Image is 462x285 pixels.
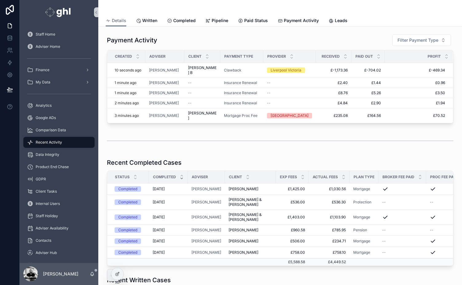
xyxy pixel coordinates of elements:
a: My Data [23,77,95,88]
a: Mortgage Proc Fee [224,113,260,118]
a: £1,403.00 [280,215,305,220]
span: £536.00 [280,200,305,205]
a: £4.84 [319,101,348,106]
span: Adviser Hub [36,250,57,255]
span: Filter Payment Type [397,37,438,43]
span: -- [382,200,386,205]
span: Completed [153,175,176,179]
a: £-469.34 [385,68,445,73]
a: Comparison Data [23,125,95,136]
span: [DATE] [153,187,165,191]
span: Provider [267,54,286,59]
a: £2.40 [319,80,348,85]
a: -- [382,239,422,244]
span: -- [188,80,192,85]
a: [PERSON_NAME] [188,111,217,121]
span: Leads [335,17,347,24]
div: Completed [118,227,137,233]
a: -- [267,80,312,85]
a: [PERSON_NAME] [149,91,179,95]
span: £758.00 [280,250,305,255]
span: -- [188,101,192,106]
a: [PERSON_NAME] [191,187,221,191]
a: [PERSON_NAME] [149,101,181,106]
p: 10 seconds ago [115,68,141,73]
a: Liverpool Victoria [267,67,312,73]
a: Analytics [23,100,95,111]
span: [PERSON_NAME] [191,250,221,255]
span: Details [112,17,126,24]
span: £2.90 [355,101,381,106]
a: Adviser Home [23,41,95,52]
span: My Data [36,80,50,85]
span: £-1,173.36 [319,68,348,73]
button: Select Button [392,34,451,46]
a: Paid Status [238,15,268,27]
div: scrollable content [20,25,98,263]
a: [PERSON_NAME] [149,68,179,73]
span: £1,030.56 [312,187,346,191]
span: Client [188,54,202,59]
span: [DATE] [153,239,165,244]
a: Pension [353,228,375,233]
a: Insurance Renewal [224,91,257,95]
span: £8.76 [319,91,348,95]
a: £235.08 [319,113,348,118]
a: Product End Chase [23,161,95,172]
a: [PERSON_NAME] [149,68,181,73]
a: Staff Home [23,29,95,40]
span: £70.52 [385,113,445,118]
a: £0.96 [385,80,445,85]
a: £960.58 [280,228,305,233]
a: Mortgage [353,239,375,244]
a: [DATE] [153,239,184,244]
span: Mortgage Proc Fee [224,113,257,118]
a: [PERSON_NAME] [149,80,179,85]
span: Contacts [36,238,51,243]
div: Completed [118,199,137,205]
span: Mortgage [353,239,370,244]
a: Mortgage [353,215,370,220]
span: Adviser [149,54,166,59]
a: [GEOGRAPHIC_DATA] [267,113,312,118]
span: Finance [36,67,49,72]
span: Insurance Renewal [224,80,257,85]
a: Completed [167,15,196,27]
span: [DATE] [153,250,165,255]
a: £1.44 [355,80,381,85]
div: Completed [118,238,137,244]
a: Meet The Team [23,260,95,271]
a: Insurance Renewal [224,80,260,85]
span: -- [267,91,271,95]
a: [PERSON_NAME] [191,215,221,220]
a: 3 minutes ago [115,113,142,118]
a: [PERSON_NAME] [149,80,181,85]
a: £164.56 [355,113,381,118]
span: [DATE] [153,215,165,220]
span: -- [382,228,386,233]
a: £1,425.00 [280,187,305,191]
span: £234.71 [312,239,346,244]
a: Written [136,15,157,27]
span: Paid Out [355,54,373,59]
p: [PERSON_NAME] [43,271,78,277]
a: [PERSON_NAME] & [PERSON_NAME] [229,212,272,222]
a: Internal Users [23,198,95,209]
a: Completed [115,186,145,192]
span: Data Integrity [36,152,59,157]
div: Completed [118,214,137,220]
span: [PERSON_NAME] [149,101,179,106]
span: [DATE] [153,200,165,205]
a: 1 minute ago [115,80,142,85]
a: -- [188,91,217,95]
a: Insurance Renewal [224,101,257,106]
a: Google ADs [23,112,95,123]
span: Paid Status [244,17,268,24]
